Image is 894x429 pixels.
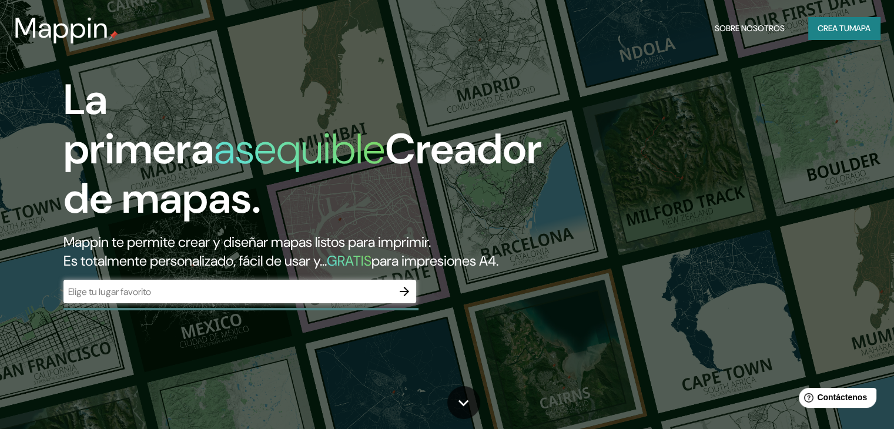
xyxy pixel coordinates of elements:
font: Crea tu [818,23,849,33]
font: para impresiones A4. [371,252,498,270]
input: Elige tu lugar favorito [63,285,393,299]
font: Mappin [14,9,109,46]
font: mapa [849,23,870,33]
button: Sobre nosotros [710,17,789,39]
font: Creador de mapas. [63,122,542,226]
font: Mappin te permite crear y diseñar mapas listos para imprimir. [63,233,431,251]
font: La primera [63,72,214,176]
font: Es totalmente personalizado, fácil de usar y... [63,252,327,270]
font: asequible [214,122,385,176]
button: Crea tumapa [808,17,880,39]
font: GRATIS [327,252,371,270]
iframe: Lanzador de widgets de ayuda [789,383,881,416]
font: Sobre nosotros [715,23,785,33]
img: pin de mapeo [109,31,118,40]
